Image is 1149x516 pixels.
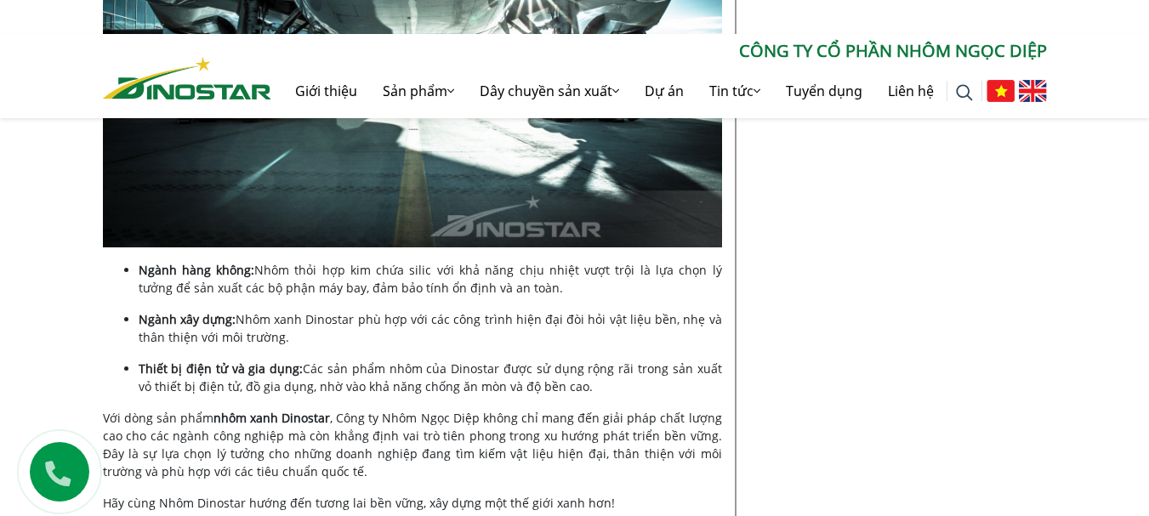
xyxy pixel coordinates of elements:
[103,57,271,99] img: Nhôm Dinostar
[139,262,255,278] b: Ngành hàng không:
[213,410,330,426] b: nhôm xanh Dinostar
[697,64,773,118] a: Tin tức
[773,64,875,118] a: Tuyển dụng
[139,311,236,327] b: Ngành xây dựng:
[1019,80,1047,102] img: English
[987,80,1015,102] img: Tiếng Việt
[139,360,304,377] b: Thiết bị điện tử và gia dụng:
[632,64,697,118] a: Dự án
[467,64,632,118] a: Dây chuyền sản xuất
[139,360,722,394] span: Các sản phẩm nhôm của Dinostar được sử dụng rộng rãi trong sản xuất vỏ thiết bị điện tử, đồ gia d...
[103,495,615,511] span: Hãy cùng Nhôm Dinostar hướng đến tương lai bền vững, xây dựng một thế giới xanh hơn!
[875,64,947,118] a: Liên hệ
[139,262,722,296] span: Nhôm thỏi hợp kim chứa silic với khả năng chịu nhiệt vượt trội là lựa chọn lý tưởng để sản xuất c...
[103,410,722,479] span: , Công ty Nhôm Ngọc Diệp không chỉ mang đến giải pháp chất lượng cao cho các ngành công nghiệp mà...
[271,38,1047,64] p: CÔNG TY CỔ PHẦN NHÔM NGỌC DIỆP
[370,64,467,118] a: Sản phẩm
[282,64,370,118] a: Giới thiệu
[103,410,213,426] span: Với dòng sản phẩm
[956,84,973,101] img: search
[139,311,722,345] span: Nhôm xanh Dinostar phù hợp với các công trình hiện đại đòi hỏi vật liệu bền, nhẹ và thân thiện vớ...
